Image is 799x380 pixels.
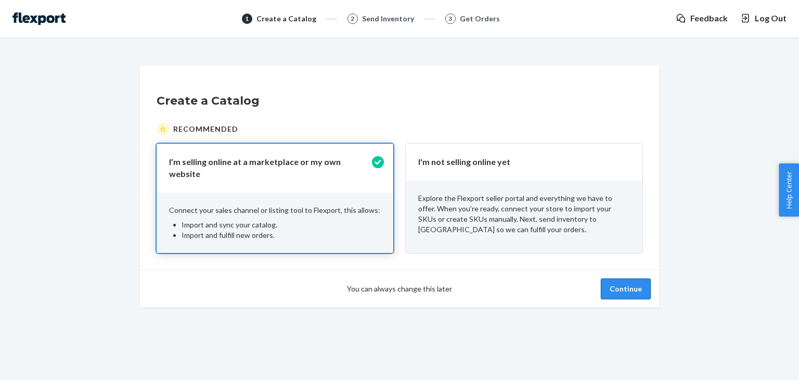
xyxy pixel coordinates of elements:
[169,156,368,180] p: I’m selling online at a marketplace or my own website
[12,12,66,25] img: Flexport logo
[256,14,316,24] div: Create a Catalog
[347,284,452,294] span: You can always change this later
[418,193,630,235] p: Explore the Flexport seller portal and everything we have to offer. When you’re ready, connect yo...
[173,124,238,134] span: Recommended
[157,93,642,109] h1: Create a Catalog
[406,144,642,253] button: I'm not selling online yetExplore the Flexport seller portal and everything we have to offer. Whe...
[157,144,393,253] button: I’m selling online at a marketplace or my own websiteConnect your sales channel or listing tool t...
[779,163,799,217] button: Help Center
[182,231,275,239] span: Import and fulfill new orders.
[448,14,452,23] span: 3
[362,14,414,24] div: Send Inventory
[418,156,617,168] p: I'm not selling online yet
[351,14,354,23] span: 2
[740,12,787,24] button: Log Out
[169,205,381,216] p: Connect your sales channel or listing tool to Flexport, this allows:
[690,12,728,24] span: Feedback
[601,278,651,299] button: Continue
[676,12,728,24] a: Feedback
[755,12,787,24] span: Log Out
[460,14,500,24] div: Get Orders
[182,220,277,229] span: Import and sync your catalog.
[245,14,249,23] span: 1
